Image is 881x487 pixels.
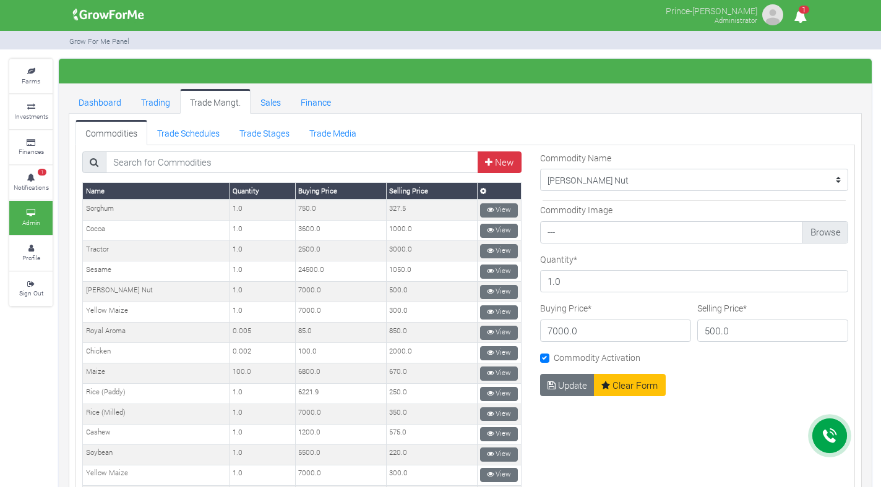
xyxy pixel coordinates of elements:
td: 2000.0 [386,343,477,363]
a: Sign Out [9,272,53,306]
td: 1.0 [230,200,296,220]
small: Investments [14,112,48,121]
small: Sign Out [19,289,43,297]
td: 850.0 [386,323,477,343]
label: Commodity Name [540,151,611,164]
span: 1 [799,6,809,14]
a: Finances [9,130,53,164]
a: View [480,387,518,401]
small: Administrator [715,15,757,25]
td: Yellow Maize [83,302,230,323]
a: Sales [251,89,291,114]
td: 7000.0 [295,404,386,425]
img: growforme image [69,2,148,27]
td: 750.0 [295,200,386,220]
a: View [480,366,518,381]
a: View [480,427,518,441]
td: 1.0 [230,404,296,425]
td: 3000.0 [386,241,477,261]
td: Cocoa [83,221,230,241]
span: 1 [38,169,46,176]
th: Buying Price [295,183,386,200]
td: Yellow Maize [83,465,230,485]
td: Sesame [83,261,230,282]
input: Search for Commodities [106,151,479,174]
a: View [480,468,518,482]
td: 575.0 [386,424,477,444]
td: Rice (Milled) [83,404,230,425]
td: 7000.0 [295,465,386,485]
a: View [480,326,518,340]
td: 250.0 [386,384,477,404]
a: 1 Notifications [9,166,53,200]
td: 5500.0 [295,444,386,465]
a: New [478,151,522,174]
small: Farms [22,77,40,85]
label: --- [540,221,848,244]
td: 300.0 [386,302,477,323]
td: Rice (Paddy) [83,384,230,404]
td: 300.0 [386,465,477,485]
label: Commodity Image [540,203,612,216]
a: View [480,305,518,320]
a: Investments [9,95,53,129]
th: Name [83,183,230,200]
a: View [480,224,518,238]
a: Trading [131,89,180,114]
a: Admin [9,201,53,235]
a: Farms [9,59,53,93]
img: growforme image [760,2,785,27]
td: [PERSON_NAME] Nut [83,282,230,302]
td: 1.0 [230,282,296,302]
td: 1.0 [230,444,296,465]
td: Maize [83,363,230,384]
td: 0.005 [230,323,296,343]
a: View [480,203,518,218]
td: Chicken [83,343,230,363]
label: Quantity [540,253,577,266]
th: Selling Price [386,183,477,200]
small: Notifications [14,183,49,192]
a: Profile [9,236,53,270]
td: 220.0 [386,444,477,465]
small: Admin [22,218,40,227]
i: Notifications [788,2,812,30]
td: 500.0 [386,282,477,302]
td: 1.0 [230,221,296,241]
a: Dashboard [69,89,131,114]
td: 1200.0 [295,424,386,444]
td: Royal Aroma [83,323,230,343]
td: 1.0 [230,384,296,404]
td: 1.0 [230,261,296,282]
td: 1.0 [230,302,296,323]
a: Trade Schedules [147,120,230,145]
label: Buying Price [540,302,591,315]
td: 0.002 [230,343,296,363]
a: Trade Media [299,120,366,145]
a: View [480,447,518,462]
td: Soybean [83,444,230,465]
a: Trade Stages [230,120,299,145]
td: 7000.0 [295,302,386,323]
small: Finances [19,147,44,156]
td: 1.0 [230,465,296,485]
small: Grow For Me Panel [69,36,129,46]
button: Update [540,374,595,396]
td: 100.0 [295,343,386,363]
a: View [480,265,518,279]
a: Commodities [75,120,147,145]
td: Cashew [83,424,230,444]
a: View [480,346,518,360]
td: 6800.0 [295,363,386,384]
a: View [480,285,518,299]
td: 670.0 [386,363,477,384]
a: 1 [788,12,812,23]
td: 100.0 [230,363,296,384]
td: 1050.0 [386,261,477,282]
td: 350.0 [386,404,477,425]
td: Tractor [83,241,230,261]
td: 327.5 [386,200,477,220]
td: 24500.0 [295,261,386,282]
label: Commodity Activation [554,351,640,364]
td: 3600.0 [295,221,386,241]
